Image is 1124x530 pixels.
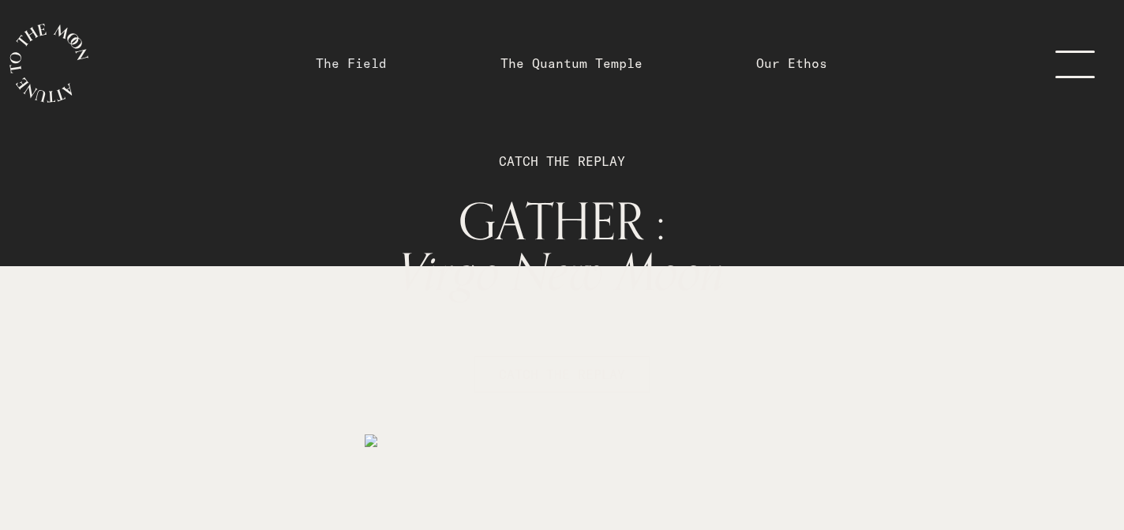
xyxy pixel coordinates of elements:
[500,54,643,73] a: The Quantum Temple
[365,434,377,447] img: medias%2F5nJ7g2WCQ9gNqMTpMDvV
[174,196,950,299] h1: GATHER :
[316,54,387,73] a: The Field
[399,232,725,315] span: Virgo New Moon
[499,365,625,384] span: CATCH THE REPLAY
[474,356,650,393] button: CATCH THE REPLAY
[174,126,950,196] p: CATCH THE REPLAY
[756,54,827,73] a: Our Ethos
